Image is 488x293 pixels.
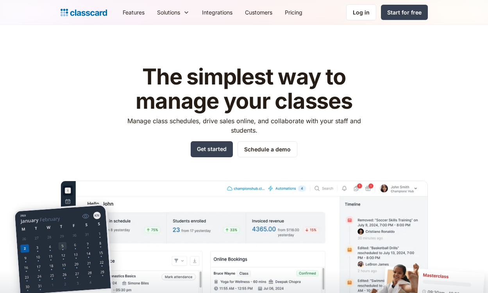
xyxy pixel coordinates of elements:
[353,8,370,16] div: Log in
[120,116,368,135] p: Manage class schedules, drive sales online, and collaborate with your staff and students.
[157,8,180,16] div: Solutions
[279,4,309,21] a: Pricing
[387,8,422,16] div: Start for free
[116,4,151,21] a: Features
[238,141,297,157] a: Schedule a demo
[381,5,428,20] a: Start for free
[120,65,368,113] h1: The simplest way to manage your classes
[191,141,233,157] a: Get started
[196,4,239,21] a: Integrations
[151,4,196,21] div: Solutions
[346,4,376,20] a: Log in
[239,4,279,21] a: Customers
[61,7,107,18] a: home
